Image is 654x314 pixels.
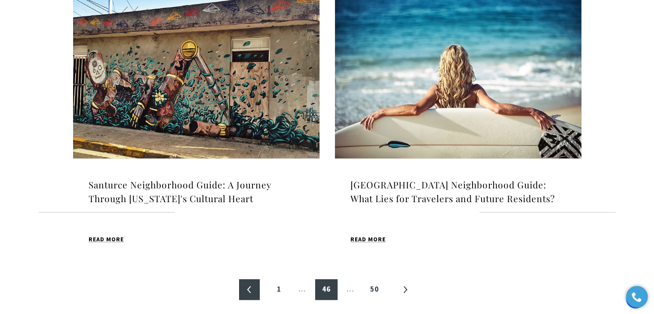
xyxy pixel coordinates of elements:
[89,236,124,242] span: Read MORE
[350,178,566,205] h4: [GEOGRAPHIC_DATA] Neighborhood Guide: What Lies for Travelers and Future Residents?
[239,279,260,300] li: Previous page
[395,279,415,300] a: »
[239,279,260,300] a: «
[350,236,386,242] span: Read MORE
[315,279,338,300] a: 46
[395,279,415,300] li: Next page
[363,279,386,300] a: 50
[89,178,304,205] h4: Santurce Neighborhood Guide: A Journey Through [US_STATE]'s Cultural Heart
[269,279,289,300] a: 1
